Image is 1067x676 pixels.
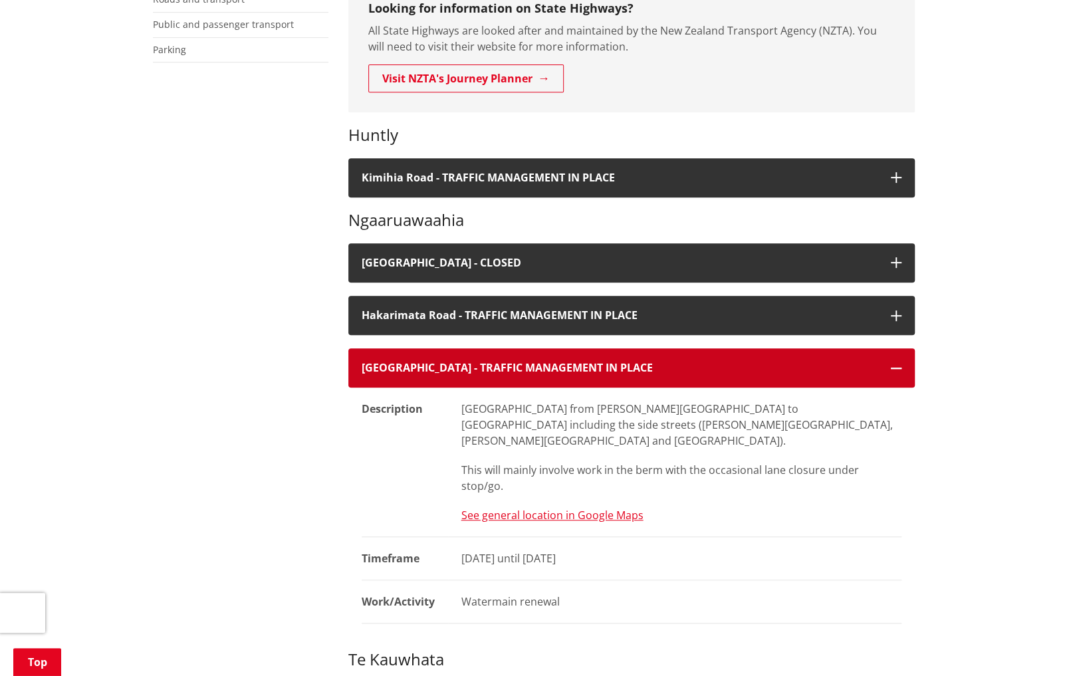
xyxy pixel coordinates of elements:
[461,401,901,449] p: [GEOGRAPHIC_DATA] from [PERSON_NAME][GEOGRAPHIC_DATA] to [GEOGRAPHIC_DATA] including the side str...
[348,211,915,230] h3: Ngaaruawaahia
[461,594,901,610] div: Watermain renewal
[461,462,901,494] p: This will mainly involve work in the berm with the occasional lane closure under stop/go.
[153,43,186,56] a: Parking
[368,64,564,92] a: Visit NZTA's Journey Planner
[368,23,895,55] p: All State Highways are looked after and maintained by the New Zealand Transport Agency (NZTA). Yo...
[368,1,895,16] h3: Looking for information on State Highways?
[461,508,644,522] a: See general location in Google Maps
[348,158,915,197] button: Kimihia Road - TRAFFIC MANAGEMENT IN PLACE
[348,126,915,145] h3: Huntly
[348,348,915,388] button: [GEOGRAPHIC_DATA] - TRAFFIC MANAGEMENT IN PLACE
[362,537,448,580] dt: Timeframe
[1006,620,1054,668] iframe: Messenger Launcher
[348,650,915,669] h3: Te Kauwhata
[362,388,448,537] dt: Description
[362,309,878,322] h4: Hakarimata Road - TRAFFIC MANAGEMENT IN PLACE
[461,550,901,566] div: [DATE] until [DATE]
[348,243,915,282] button: [GEOGRAPHIC_DATA] - CLOSED
[362,362,878,374] h4: [GEOGRAPHIC_DATA] - TRAFFIC MANAGEMENT IN PLACE
[362,257,878,269] h4: [GEOGRAPHIC_DATA] - CLOSED
[348,296,915,335] button: Hakarimata Road - TRAFFIC MANAGEMENT IN PLACE
[153,18,294,31] a: Public and passenger transport
[362,171,878,184] h4: Kimihia Road - TRAFFIC MANAGEMENT IN PLACE
[13,648,61,676] a: Top
[362,580,448,623] dt: Work/Activity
